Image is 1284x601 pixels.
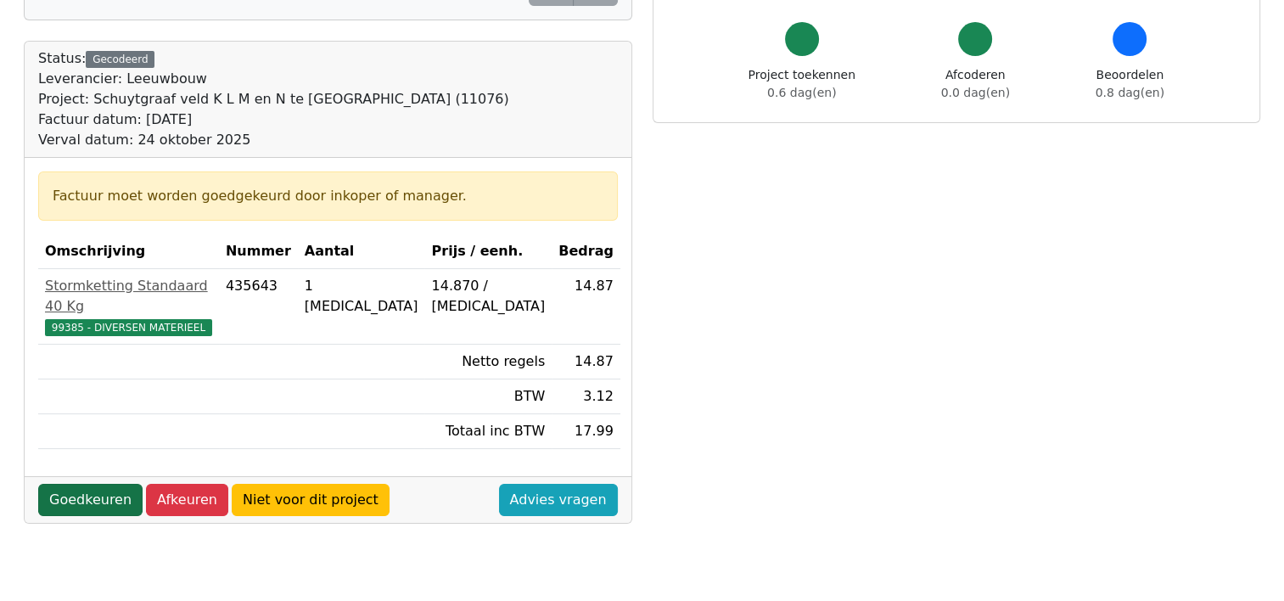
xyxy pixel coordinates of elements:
div: Beoordelen [1096,66,1164,102]
th: Omschrijving [38,234,219,269]
td: Totaal inc BTW [424,414,552,449]
td: 435643 [219,269,298,345]
th: Aantal [298,234,425,269]
td: 17.99 [552,414,620,449]
div: Factuur moet worden goedgekeurd door inkoper of manager. [53,186,603,206]
div: Afcoderen [941,66,1010,102]
div: Leverancier: Leeuwbouw [38,69,509,89]
th: Bedrag [552,234,620,269]
th: Prijs / eenh. [424,234,552,269]
a: Niet voor dit project [232,484,390,516]
td: BTW [424,379,552,414]
div: Factuur datum: [DATE] [38,110,509,130]
div: Stormketting Standaard 40 Kg [45,276,212,317]
div: Project: Schuytgraaf veld K L M en N te [GEOGRAPHIC_DATA] (11076) [38,89,509,110]
a: Stormketting Standaard 40 Kg99385 - DIVERSEN MATERIEEL [45,276,212,337]
div: Status: [38,48,509,150]
a: Afkeuren [146,484,228,516]
span: 0.6 dag(en) [767,86,836,99]
div: Verval datum: 24 oktober 2025 [38,130,509,150]
span: 99385 - DIVERSEN MATERIEEL [45,319,212,336]
div: 14.870 / [MEDICAL_DATA] [431,276,545,317]
div: Project toekennen [749,66,855,102]
td: 14.87 [552,345,620,379]
td: 3.12 [552,379,620,414]
div: 1 [MEDICAL_DATA] [305,276,418,317]
a: Advies vragen [499,484,618,516]
a: Goedkeuren [38,484,143,516]
td: Netto regels [424,345,552,379]
th: Nummer [219,234,298,269]
span: 0.0 dag(en) [941,86,1010,99]
td: 14.87 [552,269,620,345]
div: Gecodeerd [86,51,154,68]
span: 0.8 dag(en) [1096,86,1164,99]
